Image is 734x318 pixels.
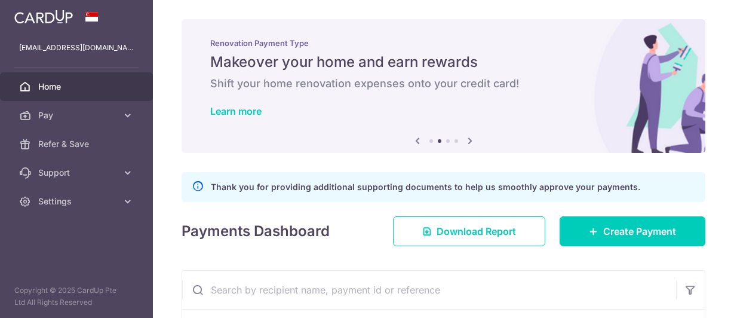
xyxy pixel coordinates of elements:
p: Thank you for providing additional supporting documents to help us smoothly approve your payments. [211,180,640,194]
img: CardUp [14,10,73,24]
img: Renovation banner [182,19,705,153]
span: Settings [38,195,117,207]
a: Create Payment [560,216,705,246]
input: Search by recipient name, payment id or reference [182,271,676,309]
p: Renovation Payment Type [210,38,677,48]
span: Home [38,81,117,93]
span: Pay [38,109,117,121]
h6: Shift your home renovation expenses onto your credit card! [210,77,677,91]
a: Download Report [393,216,545,246]
span: Create Payment [603,224,676,239]
span: Refer & Save [38,138,117,150]
span: Support [38,167,117,179]
h4: Payments Dashboard [182,221,330,242]
iframe: Opens a widget where you can find more information [658,282,722,312]
a: Learn more [210,105,262,117]
p: [EMAIL_ADDRESS][DOMAIN_NAME] [19,42,134,54]
span: Download Report [437,224,516,239]
h5: Makeover your home and earn rewards [210,53,677,72]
